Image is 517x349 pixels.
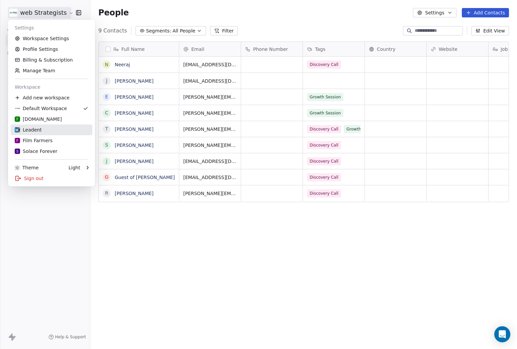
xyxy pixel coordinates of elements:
[11,44,92,55] a: Profile Settings
[15,106,20,111] img: ws-logo.jpg
[11,22,92,33] div: Settings
[16,149,18,154] span: S
[11,92,92,103] div: Add new workspace
[11,33,92,44] a: Workspace Settings
[11,55,92,65] a: Billing & Subscription
[15,164,38,171] div: Theme
[11,82,92,92] div: Workspace
[15,137,53,144] div: Film Farmers
[69,164,80,171] div: Light
[15,105,67,112] div: Default Workspace
[16,117,18,122] span: f
[11,65,92,76] a: Manage Team
[11,173,92,184] div: Sign out
[15,148,58,155] div: Solace Forever
[15,116,62,122] div: [DOMAIN_NAME]
[16,138,18,143] span: F
[15,126,42,133] div: Leadent
[15,127,20,133] img: Leadent%20Digital%20Icon.png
